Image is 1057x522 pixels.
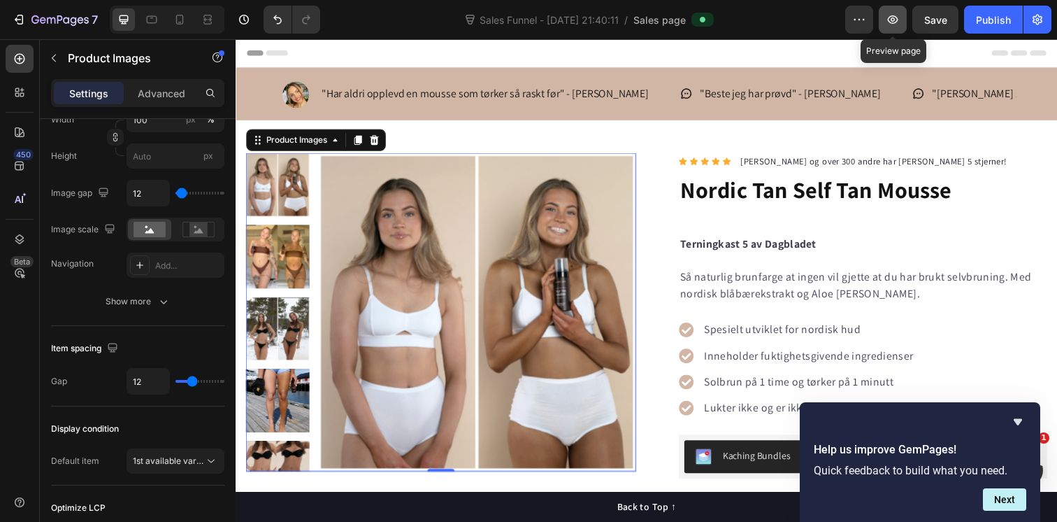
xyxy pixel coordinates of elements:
[515,118,788,132] p: [PERSON_NAME] og over 300 andre har [PERSON_NAME] 5 stjerner!
[155,260,221,272] div: Add...
[13,149,34,160] div: 450
[51,220,118,239] div: Image scale
[51,258,94,270] div: Navigation
[186,113,196,126] div: px
[477,13,621,27] span: Sales Funnel - [DATE] 21:40:11
[182,111,199,128] button: %
[202,111,219,128] button: px
[1038,432,1049,444] span: 1
[964,6,1023,34] button: Publish
[454,202,593,216] strong: Terningkast 5 av Dagbladet
[127,107,224,132] input: px%
[6,6,104,34] button: 7
[51,113,74,126] label: Width
[106,295,171,309] div: Show more
[68,50,187,66] p: Product Images
[633,13,686,27] span: Sales page
[51,339,121,358] div: Item spacing
[454,234,827,268] p: Så naturlig brunfarge at ingen vil gjette at du har brukt selvbruning. Med nordisk blåbærekstrakt...
[206,113,215,126] div: %
[458,409,577,443] button: Kaching Bundles
[814,414,1026,511] div: Help us improve GemPages!
[69,86,108,101] p: Settings
[976,13,1011,27] div: Publish
[474,45,659,66] p: "Beste jeg har prøvd" - [PERSON_NAME]
[51,289,224,314] button: Show more
[127,369,169,394] input: Auto
[924,14,947,26] span: Save
[51,455,99,467] div: Default item
[478,368,692,385] p: Lukter ikke og er ikke klissete
[452,134,828,172] h1: Nordic Tan Self Tan Mousse
[469,418,486,435] img: KachingBundles.png
[127,181,169,206] input: Auto
[452,199,828,269] div: Rich Text Editor. Editing area: main
[624,13,628,27] span: /
[51,184,112,203] div: Image gap
[138,86,185,101] p: Advanced
[478,341,692,358] p: Solbrun på 1 time og tørker på 1 minutt
[51,375,67,388] div: Gap
[478,288,692,305] p: Spesielt utviklet for nordisk hud
[92,11,98,28] p: 7
[478,315,692,332] p: Inneholder fuktighetsgivende ingredienser
[51,423,119,435] div: Display condition
[264,6,320,34] div: Undo/Redo
[51,150,77,162] label: Height
[127,449,224,474] button: 1st available variant
[983,488,1026,511] button: Next question
[127,143,224,169] input: px
[1009,414,1026,430] button: Hide survey
[236,39,1057,522] iframe: Design area
[389,470,450,485] div: Back to Top ↑
[814,464,1026,477] p: Quick feedback to build what you need.
[912,6,958,34] button: Save
[497,418,566,432] div: Kaching Bundles
[133,456,211,466] span: 1st available variant
[51,502,106,514] div: Optimize LCP
[10,256,34,267] div: Beta
[28,97,96,109] div: Product Images
[203,150,213,161] span: px
[814,442,1026,458] h2: Help us improve GemPages!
